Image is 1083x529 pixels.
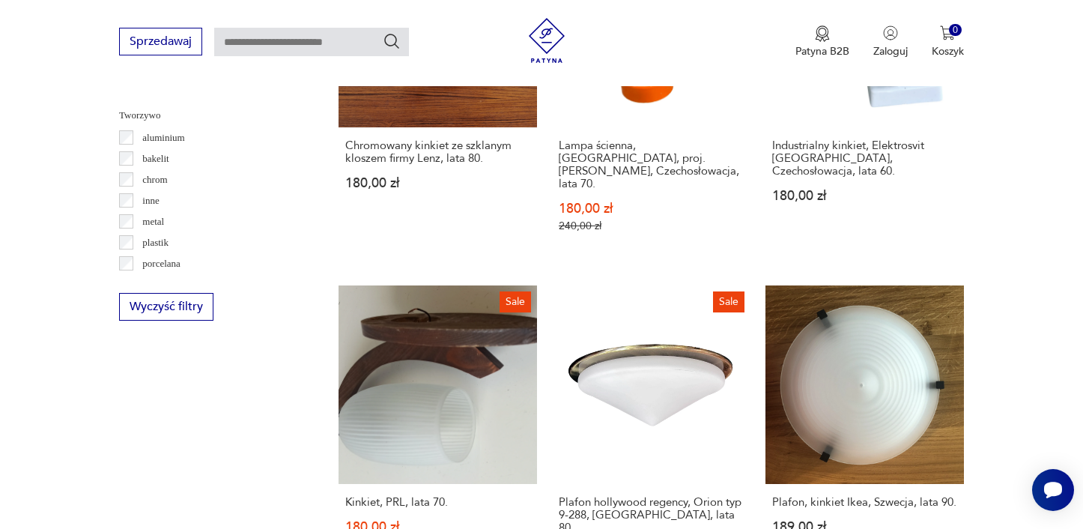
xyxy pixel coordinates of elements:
[142,151,169,167] p: bakelit
[142,88,178,105] p: Ćmielów
[524,18,569,63] img: Patyna - sklep z meblami i dekoracjami vintage
[345,496,530,509] h3: Kinkiet, PRL, lata 70.
[142,172,167,188] p: chrom
[559,220,744,232] p: 240,00 zł
[873,44,908,58] p: Zaloguj
[772,190,957,202] p: 180,00 zł
[119,37,202,48] a: Sprzedawaj
[119,107,303,124] p: Tworzywo
[559,139,744,190] h3: Lampa ścienna, [GEOGRAPHIC_DATA], proj. [PERSON_NAME], Czechosłowacja, lata 70.
[142,276,172,293] p: porcelit
[940,25,955,40] img: Ikona koszyka
[1032,469,1074,511] iframe: Smartsupp widget button
[142,193,159,209] p: inne
[883,25,898,40] img: Ikonka użytkownika
[142,130,184,146] p: aluminium
[873,25,908,58] button: Zaloguj
[383,32,401,50] button: Szukaj
[795,44,849,58] p: Patyna B2B
[772,139,957,178] h3: Industrialny kinkiet, Elektrosvit [GEOGRAPHIC_DATA], Czechosłowacja, lata 60.
[772,496,957,509] h3: Plafon, kinkiet Ikea, Szwecja, lata 90.
[949,24,962,37] div: 0
[932,44,964,58] p: Koszyk
[559,202,744,215] p: 180,00 zł
[795,25,849,58] button: Patyna B2B
[345,139,530,165] h3: Chromowany kinkiet ze szklanym kloszem firmy Lenz, lata 80.
[345,177,530,190] p: 180,00 zł
[142,214,164,230] p: metal
[795,25,849,58] a: Ikona medaluPatyna B2B
[119,28,202,55] button: Sprzedawaj
[142,235,169,251] p: plastik
[815,25,830,42] img: Ikona medalu
[932,25,964,58] button: 0Koszyk
[142,256,180,272] p: porcelana
[119,293,213,321] button: Wyczyść filtry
